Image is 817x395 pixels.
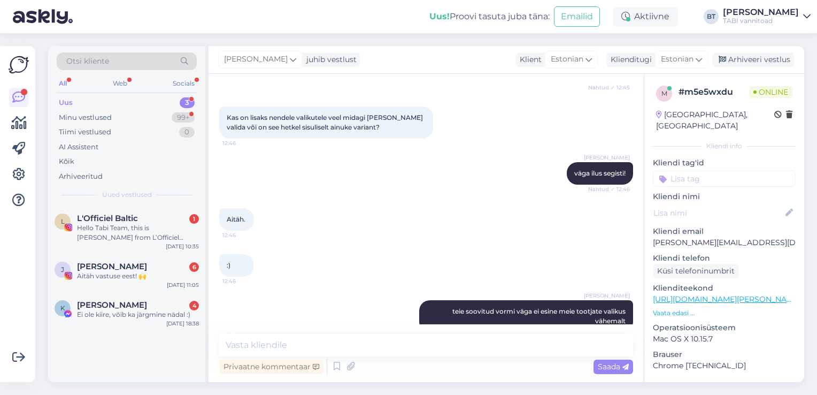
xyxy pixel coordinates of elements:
div: Minu vestlused [59,112,112,123]
p: Brauser [653,349,796,360]
span: Estonian [661,54,693,65]
div: 6 [189,262,199,272]
span: L'Officiel Baltic [77,214,138,223]
span: [PERSON_NAME] [584,154,630,162]
span: Keithi Õunapu [77,300,147,310]
div: juhib vestlust [302,54,357,65]
span: Online [749,86,792,98]
div: 3 [180,97,195,108]
p: [PERSON_NAME][EMAIL_ADDRESS][DOMAIN_NAME] [653,237,796,248]
p: Operatsioonisüsteem [653,322,796,333]
div: [PERSON_NAME] [723,8,799,17]
div: Arhiveeritud [59,171,103,182]
div: Socials [171,77,197,90]
span: Saada [598,362,629,371]
span: Kas on lisaks nendele valikutele veel midagi [PERSON_NAME] valida või on see hetkel sisuliselt ai... [227,113,425,131]
p: Mac OS X 10.15.7 [653,333,796,345]
div: Klient [515,54,542,65]
span: 12:46 [222,277,263,285]
span: K [60,304,65,312]
div: Küsi telefoninumbrit [653,264,739,278]
span: Uued vestlused [102,190,152,200]
span: L [61,217,65,225]
span: 12:46 [222,139,263,147]
div: All [57,77,69,90]
div: Aitäh vastuse eest! 🙌 [77,271,199,281]
div: Aktiivne [613,7,678,26]
span: Estonian [551,54,583,65]
input: Lisa tag [653,171,796,187]
input: Lisa nimi [653,207,783,219]
div: Arhiveeri vestlus [712,52,795,67]
span: 12:46 [222,231,263,239]
div: Web [111,77,129,90]
b: Uus! [429,11,450,21]
div: Uus [59,97,73,108]
div: [GEOGRAPHIC_DATA], [GEOGRAPHIC_DATA] [656,109,774,132]
a: [URL][DOMAIN_NAME][PERSON_NAME] [653,294,800,304]
span: J [61,265,64,274]
div: 99+ [172,112,195,123]
div: AI Assistent [59,142,98,153]
span: :) [227,261,230,269]
div: Klienditugi [606,54,652,65]
div: Ei ole kiire, võib ka järgmine nädal :) [77,310,199,320]
p: Kliendi tag'id [653,157,796,169]
span: Aitäh. [227,215,245,223]
p: Kliendi email [653,226,796,237]
div: [DATE] 18:38 [166,320,199,328]
div: Privaatne kommentaar [219,360,323,374]
div: TABI vannitoad [723,17,799,25]
div: Proovi tasuta juba täna: [429,10,550,23]
span: Nähtud ✓ 12:46 [588,185,630,193]
span: [PERSON_NAME] [224,54,288,65]
span: Nähtud ✓ 12:45 [588,83,630,92]
div: Tiimi vestlused [59,127,111,138]
span: väga ilus segisti! [574,169,626,177]
span: teie soovitud vormi väga ei esine meie tootjate valikus vähemalt [452,307,627,325]
span: m [661,89,667,97]
p: Chrome [TECHNICAL_ID] [653,360,796,371]
div: 0 [179,127,195,138]
img: Askly Logo [9,55,29,75]
div: 1 [189,214,199,224]
span: Otsi kliente [66,56,109,67]
p: Klienditeekond [653,283,796,294]
div: Kliendi info [653,141,796,151]
p: Kliendi telefon [653,253,796,264]
div: Hello Tabi Team, this is [PERSON_NAME] from L’Officiel Baltic. 🌿 We truly admire the creativity a... [77,223,199,242]
div: # m5e5wxdu [679,86,749,98]
p: Vaata edasi ... [653,308,796,318]
button: Emailid [554,6,600,27]
div: BT [704,9,719,24]
div: Kõik [59,156,74,167]
div: 4 [189,301,199,310]
a: [PERSON_NAME]TABI vannitoad [723,8,811,25]
div: [DATE] 11:05 [167,281,199,289]
div: [DATE] 10:35 [166,242,199,250]
span: Jane Merela [77,262,147,271]
span: [PERSON_NAME] [584,292,630,300]
p: Kliendi nimi [653,191,796,202]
